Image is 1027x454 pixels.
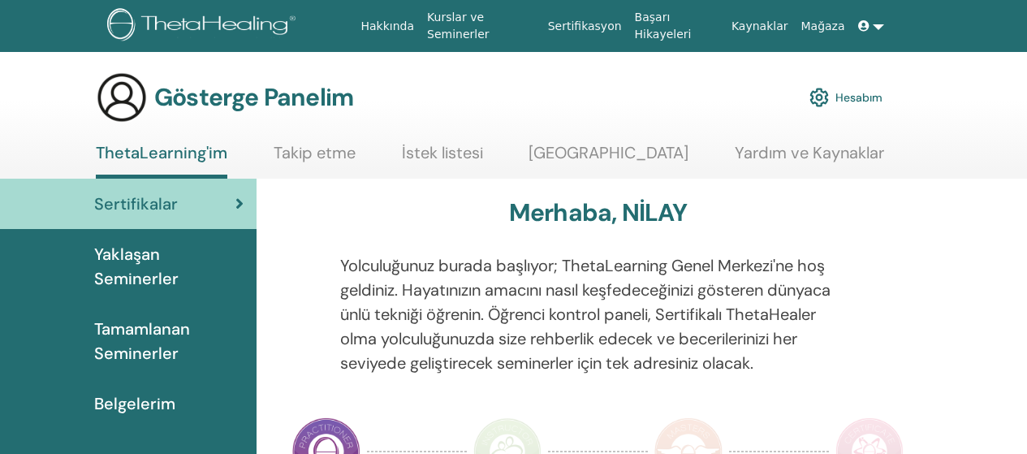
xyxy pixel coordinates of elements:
[154,81,353,113] font: Gösterge Panelim
[809,84,829,111] img: cog.svg
[509,197,688,228] font: Merhaba, NİLAY
[835,91,882,106] font: Hesabım
[731,19,788,32] font: Kaynaklar
[548,19,622,32] font: Sertifikasyon
[972,399,1011,438] iframe: Intercom live chat
[529,143,688,175] a: [GEOGRAPHIC_DATA]
[361,19,415,32] font: Hakkında
[274,142,356,163] font: Takip etme
[809,80,882,115] a: Hesabım
[635,11,692,41] font: Başarı Hikayeleri
[96,71,148,123] img: generic-user-icon.jpg
[421,2,542,50] a: Kurslar ve Seminerler
[96,142,227,163] font: ThetaLearning'im
[529,142,688,163] font: [GEOGRAPHIC_DATA]
[542,11,628,41] a: Sertifikasyon
[94,393,175,414] font: Belgelerim
[402,142,483,163] font: İstek listesi
[800,19,844,32] font: Mağaza
[725,11,795,41] a: Kaynaklar
[794,11,851,41] a: Mağaza
[96,143,227,179] a: ThetaLearning'im
[735,143,884,175] a: Yardım ve Kaynaklar
[402,143,483,175] a: İstek listesi
[427,11,490,41] font: Kurslar ve Seminerler
[94,318,190,364] font: Tamamlanan Seminerler
[355,11,421,41] a: Hakkında
[94,244,179,289] font: Yaklaşan Seminerler
[340,255,831,374] font: Yolculuğunuz burada başlıyor; ThetaLearning Genel Merkezi'ne hoş geldiniz. Hayatınızın amacını na...
[107,8,301,45] img: logo.png
[94,193,178,214] font: Sertifikalar
[735,142,884,163] font: Yardım ve Kaynaklar
[628,2,725,50] a: Başarı Hikayeleri
[274,143,356,175] a: Takip etme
